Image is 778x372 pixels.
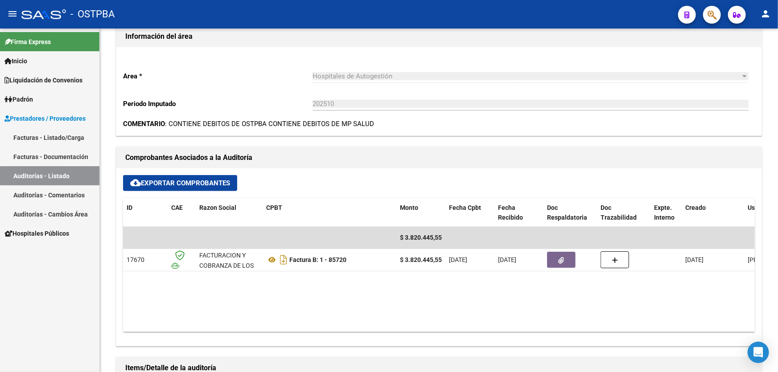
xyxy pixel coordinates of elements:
datatable-header-cell: Doc Trazabilidad [597,198,650,228]
datatable-header-cell: Fecha Cpbt [445,198,494,228]
span: Hospitales de Autogestión [313,72,392,80]
datatable-header-cell: CAE [168,198,196,228]
span: Inicio [4,56,27,66]
span: Padrón [4,94,33,104]
strong: $ 3.820.445,55 [400,256,442,263]
strong: COMENTARIO [123,120,165,128]
span: [DATE] [449,256,467,263]
mat-icon: person [760,8,771,19]
datatable-header-cell: Expte. Interno [650,198,682,228]
datatable-header-cell: Monto [396,198,445,228]
span: - OSTPBA [70,4,115,24]
span: CAE [171,204,183,211]
span: Monto [400,204,418,211]
span: Creado [685,204,706,211]
span: Razon Social [199,204,236,211]
h1: Información del área [125,29,753,44]
datatable-header-cell: Doc Respaldatoria [543,198,597,228]
p: Periodo Imputado [123,99,313,109]
span: Hospitales Públicos [4,229,69,238]
span: [DATE] [498,256,516,263]
datatable-header-cell: Fecha Recibido [494,198,543,228]
mat-icon: cloud_download [130,177,141,188]
mat-icon: menu [7,8,18,19]
div: Open Intercom Messenger [748,342,769,363]
span: Liquidación de Convenios [4,75,82,85]
span: Usuario [748,204,770,211]
datatable-header-cell: ID [123,198,168,228]
span: Exportar Comprobantes [130,179,230,187]
button: Exportar Comprobantes [123,175,237,191]
span: Doc Trazabilidad [601,204,637,221]
span: Firma Express [4,37,51,47]
span: $ 3.820.445,55 [400,234,442,241]
i: Descargar documento [278,253,289,267]
span: Doc Respaldatoria [547,204,587,221]
h1: Comprobantes Asociados a la Auditoría [125,151,753,165]
span: CPBT [266,204,282,211]
span: : CONTIENE DEBITOS DE OSTPBA CONTIENE DEBITOS DE MP SALUD [123,120,374,128]
datatable-header-cell: CPBT [263,198,396,228]
span: Fecha Recibido [498,204,523,221]
span: Fecha Cpbt [449,204,481,211]
span: Prestadores / Proveedores [4,114,86,123]
p: Area * [123,71,313,81]
datatable-header-cell: Creado [682,198,744,228]
span: [DATE] [685,256,704,263]
span: ID [127,204,132,211]
span: Expte. Interno [654,204,675,221]
span: 17670 [127,256,144,263]
datatable-header-cell: Razon Social [196,198,263,228]
strong: Factura B: 1 - 85720 [289,256,346,263]
div: FACTURACION Y COBRANZA DE LOS EFECTORES PUBLICOS S.E. [199,250,259,291]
